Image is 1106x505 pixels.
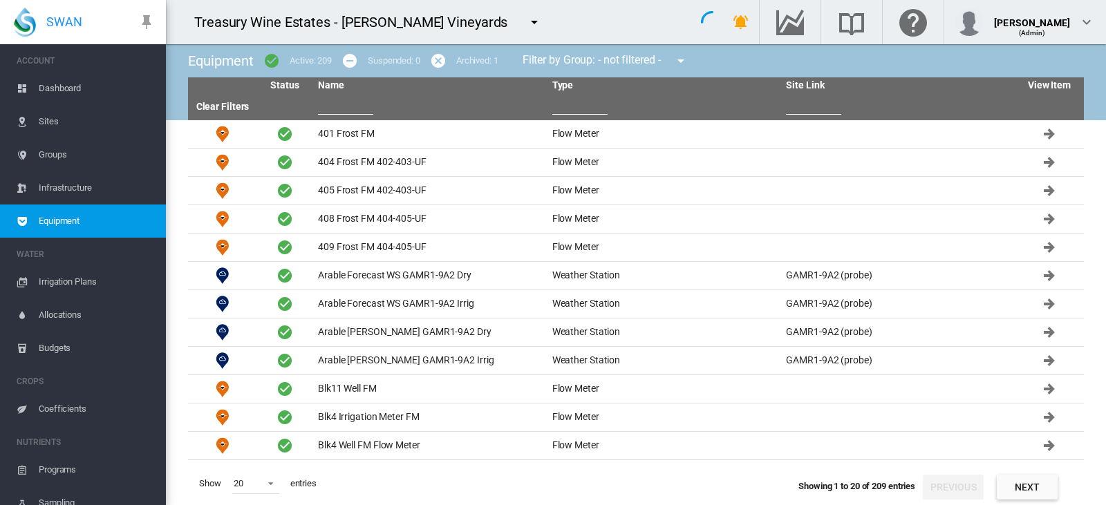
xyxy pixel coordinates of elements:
[39,298,155,332] span: Allocations
[188,375,1084,403] tr: Flow Meter Blk11 Well FM Flow Meter Click to go to equipment
[214,352,231,369] img: 10.svg
[1035,432,1063,459] button: Click to go to equipment
[312,120,547,148] td: 401 Frost FM
[17,431,155,453] span: NUTRIENTS
[46,13,82,30] span: SWAN
[312,460,547,488] td: Block11 Irrig FM
[39,171,155,204] span: Infrastructure
[994,10,1070,24] div: [PERSON_NAME]
[1041,409,1058,426] md-icon: Click to go to equipment
[547,375,781,403] td: Flow Meter
[188,262,1084,290] tr: Weather Station Arable Forecast WS GAMR1-9A2 Dry Weather Station GAMR1-9A2 (probe) Click to go to...
[188,318,257,346] td: Weather Station
[214,126,231,142] img: 9.svg
[897,14,930,30] md-icon: Click here for help
[547,234,781,261] td: Flow Meter
[214,324,231,341] img: 10.svg
[188,318,1084,347] tr: Weather Station Arable [PERSON_NAME] GAMR1-9A2 Dry Weather Station GAMR1-9A2 (probe) Click to go ...
[780,318,1015,346] td: GAMR1-9A2 (probe)
[188,290,1084,318] tr: Weather Station Arable Forecast WS GAMR1-9A2 Irrig Weather Station GAMR1-9A2 (probe) Click to go ...
[547,205,781,233] td: Flow Meter
[188,205,1084,234] tr: Flow Meter 408 Frost FM 404-405-UF Flow Meter Click to go to equipment
[276,324,293,341] span: Active
[188,149,1084,177] tr: Flow Meter 404 Frost FM 402-403-UF Flow Meter Click to go to equipment
[547,120,781,148] td: Flow Meter
[835,14,868,30] md-icon: Search the knowledge base
[1019,29,1046,37] span: (Admin)
[276,437,293,454] span: Active
[194,12,520,32] div: Treasury Wine Estates - [PERSON_NAME] Vineyards
[188,375,257,403] td: Flow Meter
[341,53,358,69] md-icon: icon-minus-circle
[188,120,1084,149] tr: Flow Meter 401 Frost FM Flow Meter Click to go to equipment
[547,290,781,318] td: Weather Station
[276,296,293,312] span: Active
[290,55,332,67] div: Active: 209
[1041,211,1058,227] md-icon: Click to go to equipment
[312,403,547,431] td: Blk4 Irrigation Meter FM
[547,403,781,431] td: Flow Meter
[780,347,1015,374] td: GAMR1-9A2 (probe)
[1041,381,1058,397] md-icon: Click to go to equipment
[276,154,293,171] span: Active
[188,432,257,459] td: Flow Meter
[188,460,257,488] td: Flow Meter
[312,432,547,459] td: Blk4 Well FM Flow Meter
[276,211,293,227] span: Active
[368,55,420,67] div: Suspended: 0
[547,262,781,289] td: Weather Station
[188,234,1084,262] tr: Flow Meter 409 Frost FM 404-405-UF Flow Meter Click to go to equipment
[276,182,293,199] span: Active
[39,105,155,138] span: Sites
[312,290,547,318] td: Arable Forecast WS GAMR1-9A2 Irrig
[312,177,547,204] td: 405 Frost FM 402-403-UF
[138,14,155,30] md-icon: icon-pin
[1041,352,1058,369] md-icon: Click to go to equipment
[17,243,155,265] span: WATER
[39,72,155,105] span: Dashboard
[234,478,243,488] div: 20
[312,347,547,374] td: Arable [PERSON_NAME] GAMR1-9A2 Irrig
[667,47,695,75] button: icon-menu-down
[312,375,547,403] td: Blk11 Well FM
[17,50,155,72] span: ACCOUNT
[526,14,543,30] md-icon: icon-menu-down
[1035,205,1063,233] button: Click to go to equipment
[318,79,344,90] a: Name
[1035,318,1063,346] button: Click to go to equipment
[214,267,231,284] img: 10.svg
[1041,239,1058,256] md-icon: Click to go to equipment
[1041,437,1058,454] md-icon: Click to go to equipment
[1041,154,1058,171] md-icon: Click to go to equipment
[17,370,155,392] span: CROPS
[188,149,257,176] td: Flow Meter
[1041,126,1058,142] md-icon: Click to go to equipment
[188,234,257,261] td: Flow Meter
[780,290,1015,318] td: GAMR1-9A2 (probe)
[1035,347,1063,374] button: Click to go to equipment
[923,475,984,499] button: Previous
[214,211,231,227] img: 9.svg
[673,53,689,69] md-icon: icon-menu-down
[276,239,293,256] span: Active
[1041,324,1058,341] md-icon: Click to go to equipment
[780,77,1015,94] th: Site Link
[1041,267,1058,284] md-icon: Click to go to equipment
[1041,296,1058,312] md-icon: Click to go to equipment
[39,453,155,486] span: Programs
[430,53,447,69] md-icon: icon-cancel
[188,205,257,233] td: Flow Meter
[276,352,293,369] span: Active
[214,154,231,171] img: 9.svg
[312,234,547,261] td: 409 Frost FM 404-405-UF
[188,262,257,289] td: Weather Station
[39,204,155,238] span: Equipment
[1035,460,1063,488] button: Click to go to equipment
[39,392,155,426] span: Coefficients
[1035,120,1063,148] button: Click to go to equipment
[1041,182,1058,199] md-icon: Click to go to equipment
[188,403,257,431] td: Flow Meter
[214,296,231,312] img: 10.svg
[214,409,231,426] img: 9.svg
[997,475,1058,499] button: Next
